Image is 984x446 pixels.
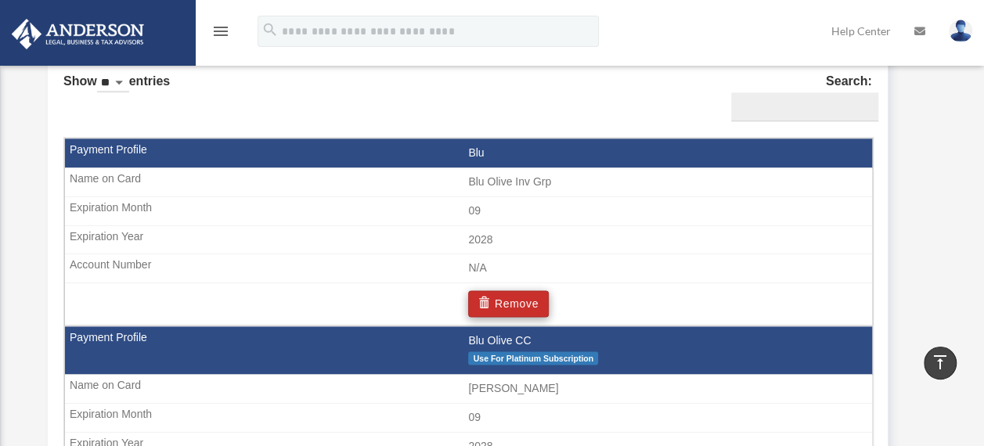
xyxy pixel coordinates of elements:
[97,74,129,92] select: Showentries
[725,70,872,122] label: Search:
[65,225,872,255] td: 2028
[65,326,872,375] td: Blu Olive CC
[65,167,872,197] td: Blu Olive Inv Grp
[924,347,957,379] a: vertical_align_top
[468,351,598,365] span: Use For Platinum Subscription
[731,92,878,122] input: Search:
[65,403,872,433] td: 09
[7,19,149,49] img: Anderson Advisors Platinum Portal
[65,374,872,404] td: [PERSON_NAME]
[931,353,950,372] i: vertical_align_top
[261,21,279,38] i: search
[63,70,170,108] label: Show entries
[211,22,230,41] i: menu
[468,290,549,317] button: Remove
[65,138,872,168] td: Blu
[65,254,872,283] td: N/A
[949,20,972,42] img: User Pic
[211,27,230,41] a: menu
[65,196,872,226] td: 09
